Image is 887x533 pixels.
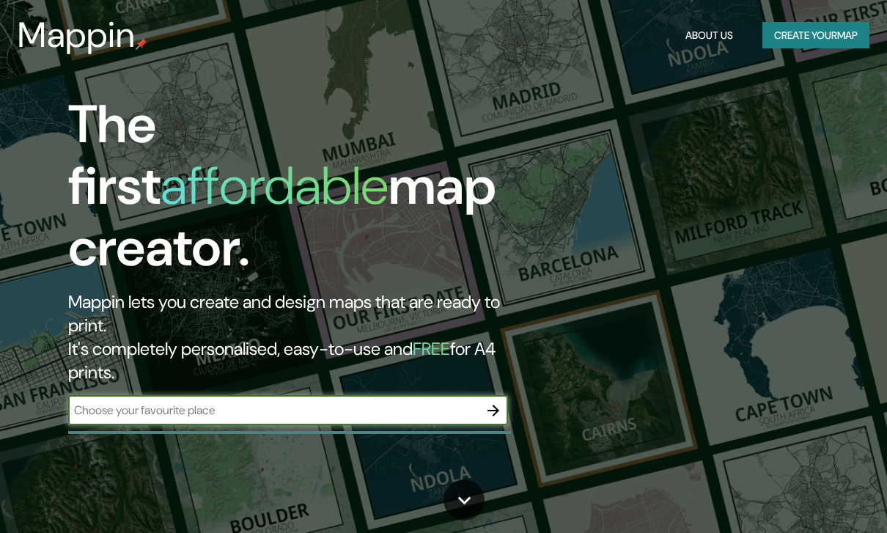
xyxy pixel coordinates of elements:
[68,290,512,384] h2: Mappin lets you create and design maps that are ready to print. It's completely personalised, eas...
[68,402,479,419] input: Choose your favourite place
[18,15,136,56] h3: Mappin
[757,476,871,517] iframe: Help widget launcher
[161,152,389,220] h1: affordable
[68,94,512,290] h1: The first map creator.
[413,337,450,360] h5: FREE
[136,38,147,50] img: mappin-pin
[762,22,869,49] button: Create yourmap
[680,22,739,49] button: About Us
